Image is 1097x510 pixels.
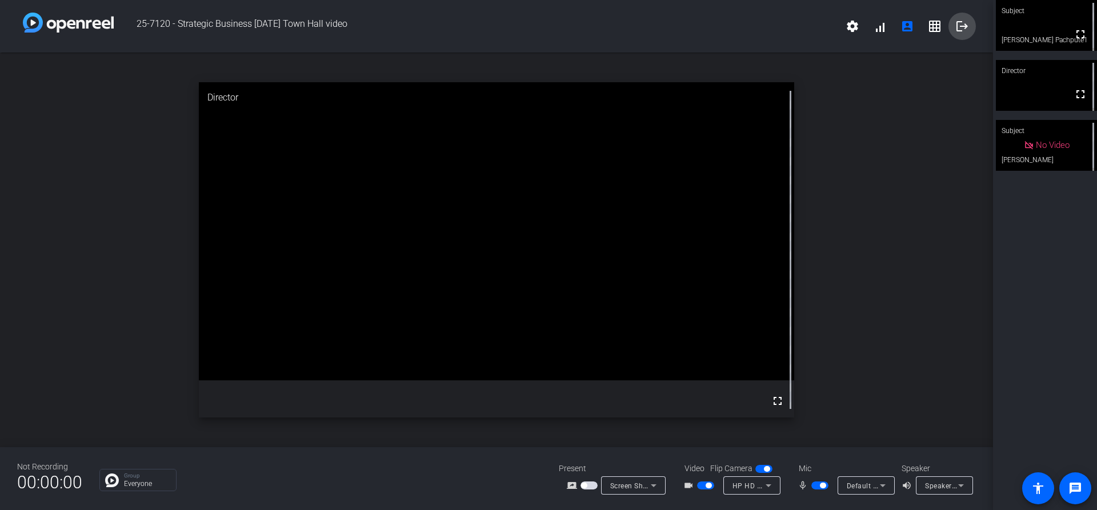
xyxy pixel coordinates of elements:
[124,473,170,479] p: Group
[17,468,82,496] span: 00:00:00
[199,82,795,113] div: Director
[114,13,839,40] span: 25-7120 - Strategic Business [DATE] Town Hall video
[900,19,914,33] mat-icon: account_box
[1068,481,1082,495] mat-icon: message
[1031,481,1045,495] mat-icon: accessibility
[1036,140,1070,150] span: No Video
[732,481,827,490] span: HP HD Camera (0408:5374)
[684,463,704,475] span: Video
[1074,87,1087,101] mat-icon: fullscreen
[559,463,673,475] div: Present
[124,480,170,487] p: Everyone
[787,463,902,475] div: Mic
[846,19,859,33] mat-icon: settings
[23,13,114,33] img: white-gradient.svg
[955,19,969,33] mat-icon: logout
[928,19,942,33] mat-icon: grid_on
[925,481,1018,490] span: Speakers (Realtek(R) Audio)
[902,463,970,475] div: Speaker
[105,473,119,487] img: Chat Icon
[902,479,915,492] mat-icon: volume_up
[567,479,580,492] mat-icon: screen_share_outline
[798,479,811,492] mat-icon: mic_none
[996,60,1097,82] div: Director
[771,394,784,408] mat-icon: fullscreen
[610,481,660,490] span: Screen Sharing
[17,461,82,473] div: Not Recording
[1074,27,1087,41] mat-icon: fullscreen
[996,120,1097,142] div: Subject
[710,463,752,475] span: Flip Camera
[683,479,697,492] mat-icon: videocam_outline
[866,13,894,40] button: signal_cellular_alt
